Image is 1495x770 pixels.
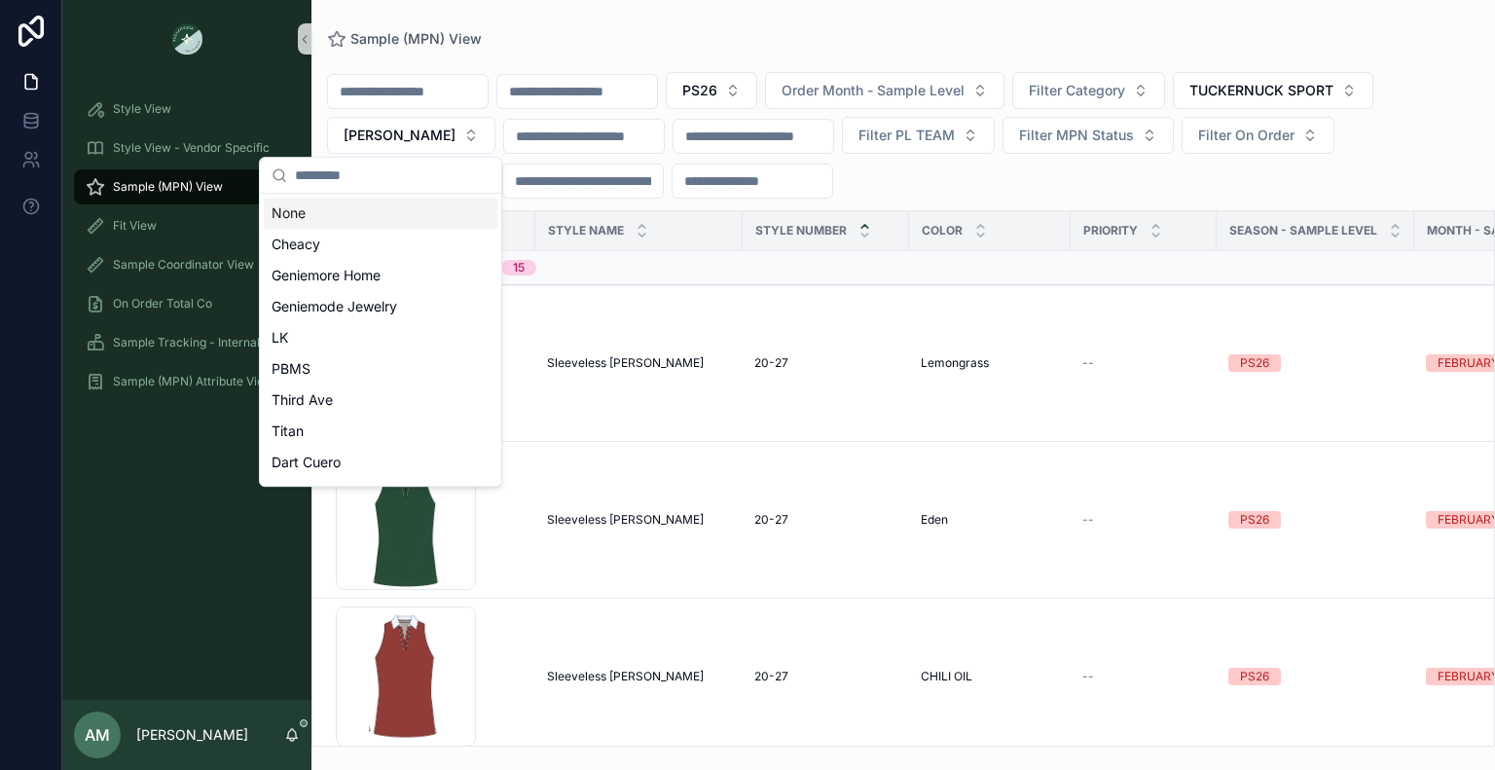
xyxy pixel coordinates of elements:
div: PS26 [1240,668,1269,685]
a: Lemongrass [921,355,1059,371]
span: -- [1082,512,1094,528]
p: [PERSON_NAME] [136,725,248,745]
a: Eden [921,512,1059,528]
div: Suggestions [260,194,501,486]
a: PS26 [1228,511,1403,529]
a: Sleeveless [PERSON_NAME] [547,669,731,684]
a: Sleeveless [PERSON_NAME] [547,512,731,528]
span: Sample (MPN) View [350,29,482,49]
span: LK [272,328,288,348]
span: Titan [272,422,304,441]
div: None [264,198,497,229]
span: -- [1082,669,1094,684]
button: Select Button [765,72,1004,109]
span: Akrobatikastle [272,484,364,503]
button: Select Button [666,72,757,109]
span: Style Number [755,223,847,238]
a: -- [1082,355,1205,371]
a: Sleeveless [PERSON_NAME] [547,355,731,371]
span: Color [922,223,963,238]
span: Order Month - Sample Level [782,81,965,100]
a: Sample Coordinator View [74,247,300,282]
span: Sample Tracking - Internal [113,335,260,350]
span: Filter On Order [1198,126,1294,145]
span: 20-27 [754,669,788,684]
a: Style View - Vendor Specific [74,130,300,165]
span: PS26 [682,81,717,100]
span: CHILI OIL [921,669,972,684]
a: -- [1082,512,1205,528]
img: App logo [171,23,202,55]
a: Sample (MPN) View [74,169,300,204]
span: Geniemore Home [272,266,381,285]
span: Fit View [113,218,157,234]
div: 15 [513,260,525,275]
span: Sleeveless [PERSON_NAME] [547,355,704,371]
a: On Order Total Co [74,286,300,321]
a: 20-27 [754,669,897,684]
span: Cheacy [272,235,320,254]
span: Sample (MPN) View [113,179,223,195]
span: Style View - Vendor Specific [113,140,270,156]
a: 20-27 [754,512,897,528]
span: Sample (MPN) Attribute View [113,374,273,389]
span: [PERSON_NAME] [344,126,456,145]
span: Third Ave [272,390,333,410]
span: TUCKERNUCK SPORT [1189,81,1333,100]
span: Filter MPN Status [1019,126,1134,145]
div: PS26 [1240,511,1269,529]
a: Fit View [74,208,300,243]
button: Select Button [1003,117,1174,154]
span: 20-27 [754,355,788,371]
a: Sample (MPN) View [327,29,482,49]
a: PS26 [1228,668,1403,685]
a: Sample (MPN) Attribute View [74,364,300,399]
span: Dart Cuero [272,453,341,472]
button: Select Button [1173,72,1373,109]
span: AM [85,723,110,747]
span: Season - Sample Level [1229,223,1377,238]
span: Filter Category [1029,81,1125,100]
a: -- [1082,669,1205,684]
button: Select Button [1182,117,1334,154]
span: Sleeveless [PERSON_NAME] [547,669,704,684]
span: Style View [113,101,171,117]
span: On Order Total Co [113,296,212,312]
div: PS26 [1240,354,1269,372]
span: Sleeveless [PERSON_NAME] [547,512,704,528]
span: 20-27 [754,512,788,528]
span: Sample Coordinator View [113,257,254,273]
span: Filter PL TEAM [858,126,955,145]
button: Select Button [327,117,495,154]
button: Select Button [1012,72,1165,109]
a: Sample Tracking - Internal [74,325,300,360]
button: Select Button [842,117,995,154]
span: PBMS [272,359,310,379]
span: Eden [921,512,948,528]
span: PRIORITY [1083,223,1138,238]
span: Lemongrass [921,355,989,371]
a: CHILI OIL [921,669,1059,684]
div: scrollable content [62,78,311,424]
a: PS26 [1228,354,1403,372]
a: 20-27 [754,355,897,371]
span: Geniemode Jewelry [272,297,397,316]
span: -- [1082,355,1094,371]
a: Style View [74,92,300,127]
span: Style Name [548,223,624,238]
